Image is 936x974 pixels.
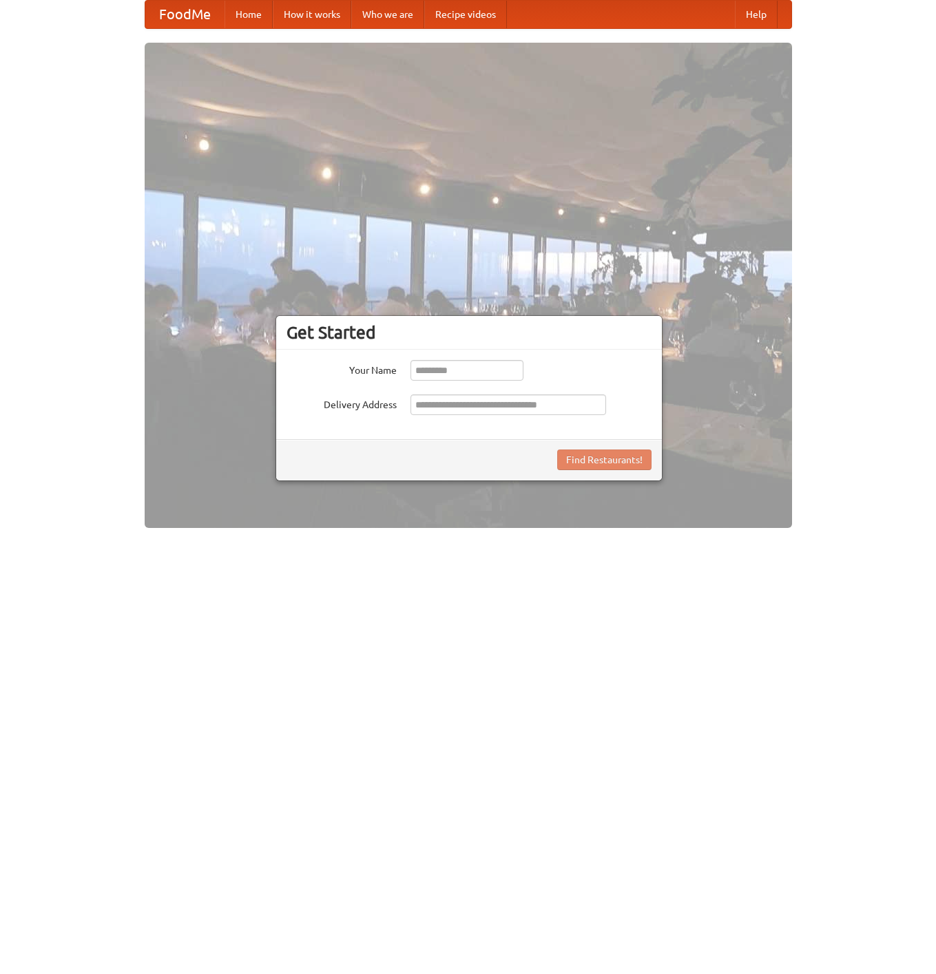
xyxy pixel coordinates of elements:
[287,322,652,343] h3: Get Started
[145,1,225,28] a: FoodMe
[424,1,507,28] a: Recipe videos
[351,1,424,28] a: Who we are
[273,1,351,28] a: How it works
[225,1,273,28] a: Home
[287,360,397,377] label: Your Name
[735,1,778,28] a: Help
[287,394,397,412] label: Delivery Address
[557,449,652,470] button: Find Restaurants!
